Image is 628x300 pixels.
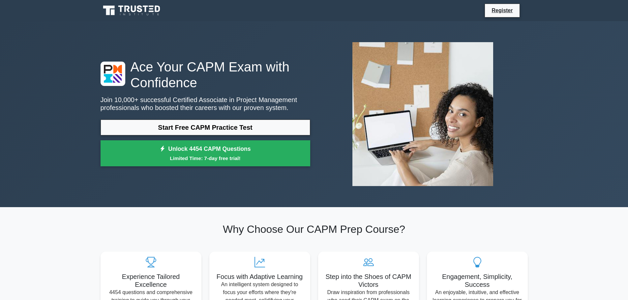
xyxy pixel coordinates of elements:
h2: Why Choose Our CAPM Prep Course? [101,223,528,235]
h5: Experience Tailored Excellence [106,273,196,288]
h5: Step into the Shoes of CAPM Victors [323,273,414,288]
h5: Focus with Adaptive Learning [215,273,305,281]
p: Join 10,000+ successful Certified Associate in Project Management professionals who boosted their... [101,96,310,112]
a: Register [488,6,517,14]
a: Unlock 4454 CAPM QuestionsLimited Time: 7-day free trial! [101,140,310,167]
small: Limited Time: 7-day free trial! [109,154,302,162]
a: Start Free CAPM Practice Test [101,120,310,135]
h1: Ace Your CAPM Exam with Confidence [101,59,310,91]
h5: Engagement, Simplicity, Success [432,273,523,288]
